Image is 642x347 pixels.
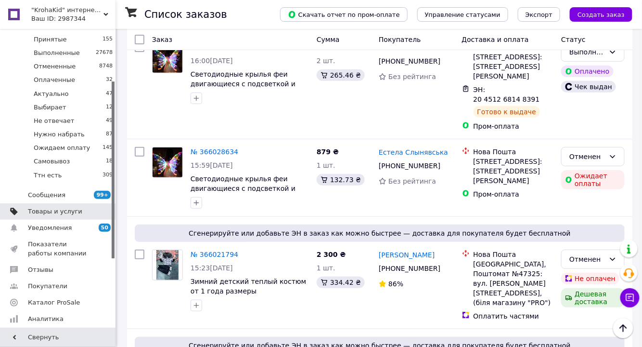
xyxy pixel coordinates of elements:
[474,121,554,131] div: Пром-оплата
[106,130,113,139] span: 87
[34,171,62,180] span: Ттн есть
[152,250,183,280] a: Фото товару
[191,175,301,202] a: Светодиодные крылья феи двигающиеся с подсветкой и мелодиями на ремешках 78 см
[99,224,111,232] span: 50
[561,273,619,284] div: Не оплачен
[377,262,442,275] div: [PHONE_NUMBER]
[34,62,76,71] span: Отмененные
[34,90,68,98] span: Актуально
[34,35,67,44] span: Принятые
[462,36,529,43] span: Доставка и оплата
[28,282,67,291] span: Покупатели
[103,35,113,44] span: 155
[561,66,613,77] div: Оплачено
[288,10,400,19] span: Скачать отчет по пром-оплате
[153,147,182,177] img: Фото товару
[377,159,442,173] div: [PHONE_NUMBER]
[31,14,116,23] div: Ваш ID: 2987344
[388,73,436,80] span: Без рейтинга
[28,315,64,323] span: Аналитика
[570,7,632,22] button: Создать заказ
[560,10,632,18] a: Создать заказ
[379,36,421,43] span: Покупатель
[106,76,113,84] span: 32
[388,177,436,185] span: Без рейтинга
[474,250,554,259] div: Нова Пошта
[317,174,365,186] div: 132.73 ₴
[28,240,89,257] span: Показатели работы компании
[106,157,113,166] span: 18
[152,147,183,178] a: Фото товару
[474,86,540,103] span: ЭН: 20 4512 6814 8391
[474,157,554,186] div: [STREET_ADDRESS]: [STREET_ADDRESS][PERSON_NAME]
[152,42,183,73] a: Фото товару
[474,259,554,307] div: [GEOGRAPHIC_DATA], Поштомат №47325: вул. [PERSON_NAME][STREET_ADDRESS], (біля магазину "PRO")
[425,11,501,18] span: Управление статусами
[518,7,560,22] button: Экспорт
[317,264,335,272] span: 1 шт.
[28,266,53,274] span: Отзывы
[526,11,552,18] span: Экспорт
[474,52,554,81] div: [STREET_ADDRESS]: [STREET_ADDRESS][PERSON_NAME]
[34,130,85,139] span: Нужно набрать
[317,251,346,258] span: 2 300 ₴
[191,264,233,272] span: 15:23[DATE]
[569,254,605,265] div: Отменен
[34,76,75,84] span: Оплаченные
[144,9,227,20] h1: Список заказов
[388,280,403,288] span: 86%
[613,318,633,338] button: Наверх
[34,117,74,125] span: Не отвечает
[379,250,435,260] a: [PERSON_NAME]
[561,170,625,189] div: Ожидает оплаты
[317,57,335,65] span: 2 шт.
[96,49,113,57] span: 27678
[34,144,90,152] span: Ожидаем оплату
[379,147,448,157] a: Естела Слынявська
[561,288,625,307] div: Дешевая доставка
[103,171,113,180] span: 309
[620,288,640,307] button: Чат с покупателем
[569,47,605,57] div: Выполнен
[561,36,586,43] span: Статус
[106,117,113,125] span: 49
[139,228,621,238] span: Сгенерируйте или добавьте ЭН в заказ как можно быстрее — доставка для покупателя будет бесплатной
[31,6,103,14] span: "KrohaKid" интернет-магазин детских товаров и игрушек
[191,148,238,156] a: № 366028634
[417,7,508,22] button: Управление статусами
[34,103,66,112] span: Выбирает
[569,151,605,162] div: Отменен
[474,311,554,321] div: Оплатить частями
[280,7,408,22] button: Скачать отчет по пром-оплате
[28,207,82,216] span: Товары и услуги
[317,69,365,81] div: 265.46 ₴
[377,54,442,68] div: [PHONE_NUMBER]
[474,189,554,199] div: Пром-оплата
[106,103,113,112] span: 12
[34,157,70,166] span: Самовывоз
[28,224,72,232] span: Уведомления
[191,57,233,65] span: 16:00[DATE]
[28,191,65,200] span: Сообщения
[152,36,172,43] span: Заказ
[561,81,616,93] div: Чек выдан
[317,36,340,43] span: Сумма
[317,277,365,288] div: 334.42 ₴
[191,251,238,258] a: № 366021794
[156,250,179,280] img: Фото товару
[474,106,540,118] div: Готово к выдаче
[103,144,113,152] span: 145
[94,191,111,199] span: 99+
[153,43,182,73] img: Фото товару
[317,161,335,169] span: 1 шт.
[191,161,233,169] span: 15:59[DATE]
[578,11,625,18] span: Создать заказ
[28,298,80,307] span: Каталог ProSale
[99,62,113,71] span: 8748
[191,70,301,97] a: Светодиодные крылья феи двигающиеся с подсветкой и мелодиями на ремешках 78 см
[191,278,306,324] a: Зимний детский теплый костюм от 1 года размеры [PHONE_NUMBER] [PHONE_NUMBER] курточка и штанишки ...
[474,147,554,157] div: Нова Пошта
